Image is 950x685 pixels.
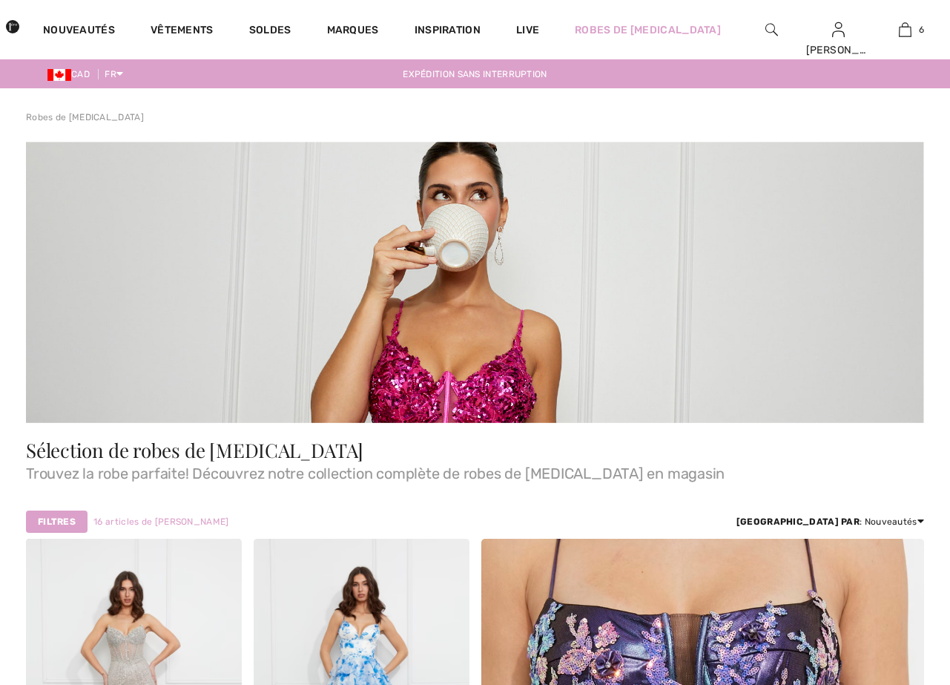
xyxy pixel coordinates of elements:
[832,21,845,39] img: Mes infos
[93,515,228,528] span: 16 articles de [PERSON_NAME]
[575,22,721,38] a: Robes de [MEDICAL_DATA]
[806,42,871,58] div: [PERSON_NAME]
[415,24,481,39] span: Inspiration
[872,21,937,39] a: 6
[26,460,924,481] span: Trouvez la robe parfaite! Découvrez notre collection complète de robes de [MEDICAL_DATA] en magasin
[47,69,96,79] span: CAD
[899,21,911,39] img: Mon panier
[6,12,19,42] img: 1ère Avenue
[736,517,860,527] strong: [GEOGRAPHIC_DATA] par
[26,112,144,122] a: Robes de [MEDICAL_DATA]
[151,24,214,39] a: Vêtements
[736,515,924,528] div: : Nouveautés
[105,69,123,79] span: FR
[43,24,115,39] a: Nouveautés
[327,24,379,39] a: Marques
[832,22,845,36] a: Se connecter
[26,437,363,463] span: Sélection de robes de [MEDICAL_DATA]
[47,69,71,81] img: Canadian Dollar
[38,515,76,528] strong: Filtres
[249,24,291,39] a: Soldes
[919,23,924,36] span: 6
[765,21,778,39] img: recherche
[516,22,539,38] a: Live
